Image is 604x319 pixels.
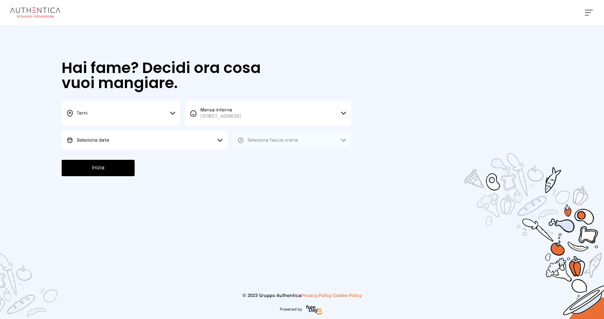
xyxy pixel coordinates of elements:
[185,101,351,126] button: Mensa interna[STREET_ADDRESS]
[200,113,241,120] span: [STREET_ADDRESS]
[62,60,279,91] h1: Hai fame? Decidi ora cosa vuoi mangiare.
[200,107,241,120] span: Mensa interna
[232,131,351,150] button: Seleziona fascia oraria
[62,160,135,176] button: Inizia
[10,8,60,18] img: logo.8f33a47.png
[77,111,87,115] span: Terni
[305,304,324,316] img: logo-freeday.3e08031.png
[248,138,298,143] span: Seleziona fascia oraria
[428,117,604,319] img: sticker-selezione-mensa.70a28f7.png
[333,294,362,298] a: Cookie Policy
[301,294,332,298] a: Privacy Policy
[62,131,227,150] button: Seleziona data
[62,101,180,126] button: Terni
[77,138,109,143] span: Seleziona data
[280,307,302,312] span: Powered by
[10,293,594,299] p: © 2023 Gruppo Authentica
